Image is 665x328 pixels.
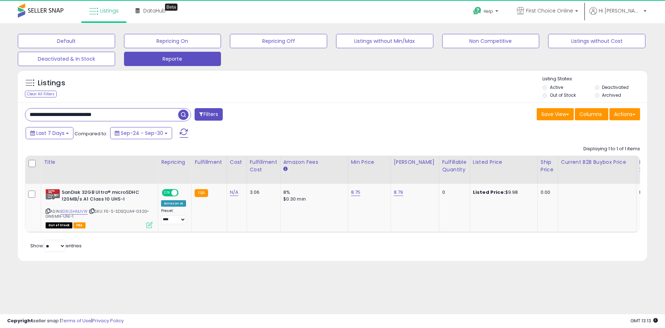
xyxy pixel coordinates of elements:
[283,189,342,196] div: 8%
[639,189,663,196] div: N/A
[283,158,345,166] div: Amazon Fees
[25,91,57,97] div: Clear All Filters
[602,92,621,98] label: Archived
[18,52,115,66] button: Deactivated & In Stock
[100,7,119,14] span: Listings
[110,127,172,139] button: Sep-24 - Sep-30
[46,189,153,227] div: ASIN:
[61,317,91,324] a: Terms of Use
[583,146,640,152] div: Displaying 1 to 1 of 1 items
[550,84,563,90] label: Active
[250,189,275,196] div: 3.06
[18,34,115,48] button: Default
[195,108,222,121] button: Filters
[121,130,163,137] span: Sep-24 - Sep-30
[143,7,166,14] span: DataHub
[46,189,60,200] img: 41aV2T7qLgL._SL40_.jpg
[195,189,208,197] small: FBA
[599,7,641,14] span: Hi [PERSON_NAME]
[62,189,148,204] b: SanDisk 32GB Ultra® microSDHC 120MB/s A1 Class 10 UHS-I
[74,130,107,137] span: Compared to:
[609,108,640,120] button: Actions
[161,158,189,166] div: Repricing
[46,208,149,219] span: | SKU: FE-S-SDSQUA4-032G-GN6MN-UNI-1
[336,34,433,48] button: Listings without Min/Max
[230,34,327,48] button: Repricing Off
[468,1,505,23] a: Help
[124,52,221,66] button: Reporte
[163,190,171,196] span: ON
[442,189,464,196] div: 0
[442,34,540,48] button: Non Competitive
[161,208,186,224] div: Preset:
[473,189,505,196] b: Listed Price:
[283,166,288,172] small: Amazon Fees.
[230,158,244,166] div: Cost
[548,34,645,48] button: Listings without Cost
[230,189,238,196] a: N/A
[630,317,658,324] span: 2025-10-8 13:13 GMT
[579,111,602,118] span: Columns
[7,317,33,324] strong: Copyright
[44,158,155,166] div: Title
[26,127,73,139] button: Last 7 Days
[124,34,221,48] button: Repricing On
[7,318,124,324] div: seller snap | |
[195,158,223,166] div: Fulfillment
[177,190,189,196] span: OFF
[351,158,388,166] div: Min Price
[442,158,467,173] div: Fulfillable Quantity
[473,189,532,196] div: $9.98
[394,189,403,196] a: 8.79
[473,6,482,15] i: Get Help
[526,7,573,14] span: First Choice Online
[250,158,277,173] div: Fulfillment Cost
[537,108,574,120] button: Save View
[283,196,342,202] div: $0.30 min
[92,317,124,324] a: Privacy Policy
[484,8,493,14] span: Help
[589,7,646,23] a: Hi [PERSON_NAME]
[473,158,535,166] div: Listed Price
[30,242,82,249] span: Show: entries
[541,158,555,173] div: Ship Price
[36,130,65,137] span: Last 7 Days
[561,158,633,166] div: Current B2B Buybox Price
[161,200,186,207] div: Amazon AI
[602,84,629,90] label: Deactivated
[550,92,576,98] label: Out of Stock
[351,189,361,196] a: 8.75
[394,158,436,166] div: [PERSON_NAME]
[73,222,86,228] span: FBA
[60,208,88,215] a: B08L5HMJVW
[541,189,552,196] div: 0.00
[575,108,608,120] button: Columns
[38,78,65,88] h5: Listings
[165,4,177,11] div: Tooltip anchor
[46,222,72,228] span: All listings that are currently out of stock and unavailable for purchase on Amazon
[542,76,647,82] p: Listing States:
